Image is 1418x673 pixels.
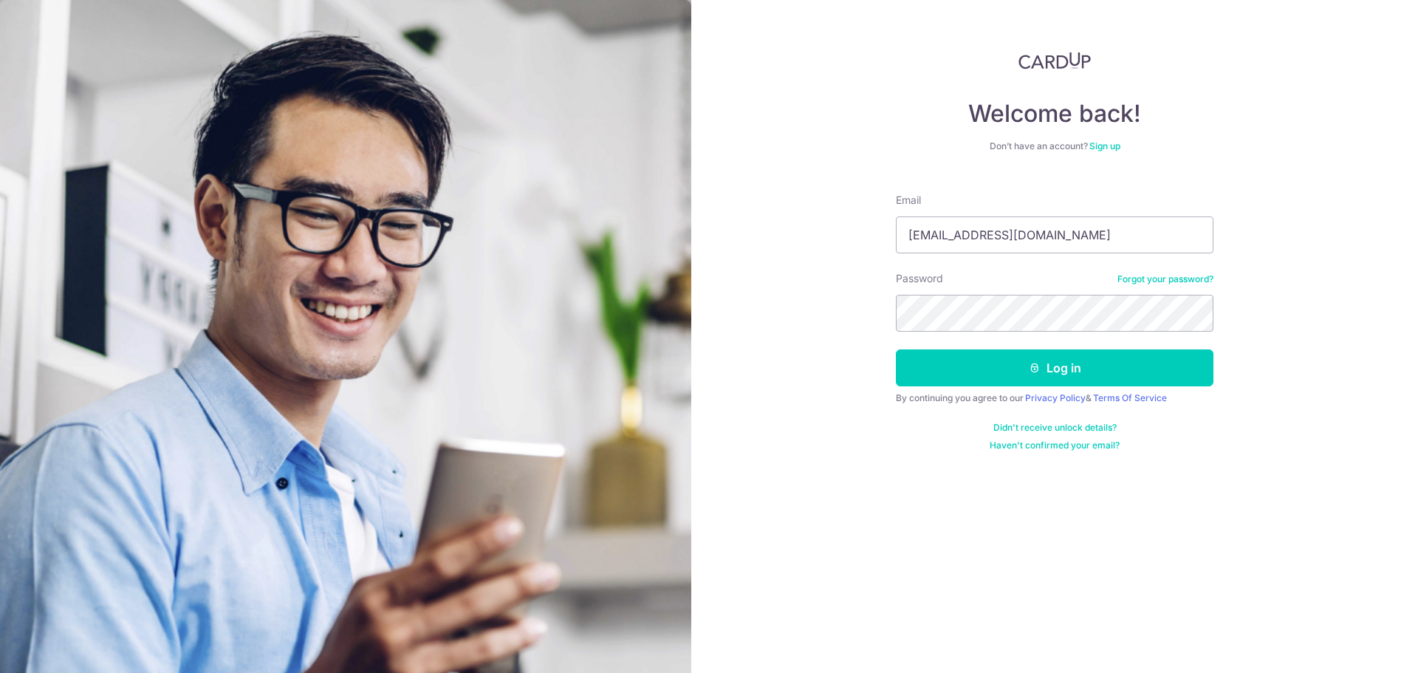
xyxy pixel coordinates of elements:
[896,140,1213,152] div: Don’t have an account?
[1018,52,1091,69] img: CardUp Logo
[896,392,1213,404] div: By continuing you agree to our &
[1117,273,1213,285] a: Forgot your password?
[990,440,1120,451] a: Haven't confirmed your email?
[993,422,1117,434] a: Didn't receive unlock details?
[1025,392,1086,403] a: Privacy Policy
[896,216,1213,253] input: Enter your Email
[896,193,921,208] label: Email
[896,271,943,286] label: Password
[1093,392,1167,403] a: Terms Of Service
[896,99,1213,129] h4: Welcome back!
[896,349,1213,386] button: Log in
[1089,140,1120,151] a: Sign up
